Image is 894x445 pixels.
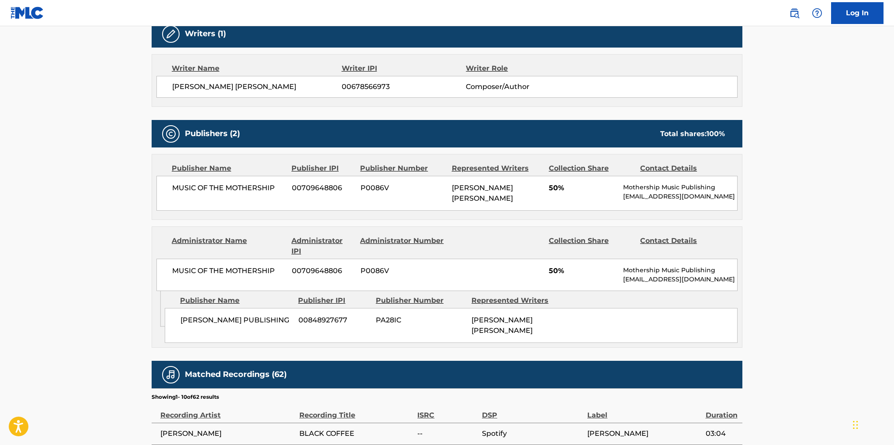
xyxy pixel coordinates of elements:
span: -- [417,428,478,439]
span: BLACK COFFEE [299,428,413,439]
div: Contact Details [640,163,725,174]
img: Writers [166,29,176,39]
span: 100 % [707,130,725,138]
span: 00709648806 [292,183,354,193]
p: [EMAIL_ADDRESS][DOMAIN_NAME] [623,192,737,201]
div: Writer Role [466,63,579,74]
span: [PERSON_NAME] [PERSON_NAME] [471,316,533,335]
span: [PERSON_NAME] PUBLISHING [180,315,292,325]
div: Represented Writers [452,163,542,174]
div: Writer IPI [342,63,466,74]
div: Administrator IPI [291,236,353,257]
div: Drag [853,412,858,438]
div: Duration [706,401,738,421]
span: Spotify [482,428,583,439]
div: Label [587,401,701,421]
div: Publisher Number [360,163,445,174]
span: [PERSON_NAME] [587,428,701,439]
img: search [789,8,800,18]
span: [PERSON_NAME] [160,428,295,439]
span: P0086V [360,266,445,276]
span: [PERSON_NAME] [PERSON_NAME] [172,82,342,92]
span: MUSIC OF THE MOTHERSHIP [172,183,285,193]
img: MLC Logo [10,7,44,19]
span: 00848927677 [298,315,369,325]
div: Help [808,4,826,22]
div: Publisher IPI [291,163,353,174]
p: Showing 1 - 10 of 62 results [152,393,219,401]
span: 00678566973 [342,82,466,92]
span: PA28IC [376,315,465,325]
div: Recording Artist [160,401,295,421]
div: Writer Name [172,63,342,74]
p: [EMAIL_ADDRESS][DOMAIN_NAME] [623,275,737,284]
div: Collection Share [549,236,634,257]
div: Administrator Name [172,236,285,257]
div: Publisher IPI [298,295,369,306]
div: Publisher Name [180,295,291,306]
iframe: Chat Widget [850,403,894,445]
img: help [812,8,822,18]
h5: Writers (1) [185,29,226,39]
div: Contact Details [640,236,725,257]
span: 00709648806 [292,266,354,276]
span: P0086V [360,183,445,193]
span: Composer/Author [466,82,579,92]
span: 03:04 [706,428,738,439]
div: Publisher Number [376,295,465,306]
p: Mothership Music Publishing [623,183,737,192]
a: Public Search [786,4,803,22]
span: MUSIC OF THE MOTHERSHIP [172,266,285,276]
div: DSP [482,401,583,421]
div: Recording Title [299,401,413,421]
a: Log In [831,2,884,24]
div: Total shares: [660,129,725,139]
img: Matched Recordings [166,370,176,380]
div: Publisher Name [172,163,285,174]
span: [PERSON_NAME] [PERSON_NAME] [452,184,513,202]
h5: Publishers (2) [185,129,240,139]
span: 50% [549,183,617,193]
div: Collection Share [549,163,634,174]
div: Represented Writers [471,295,561,306]
div: Administrator Number [360,236,445,257]
p: Mothership Music Publishing [623,266,737,275]
img: Publishers [166,129,176,139]
span: 50% [549,266,617,276]
h5: Matched Recordings (62) [185,370,287,380]
div: ISRC [417,401,478,421]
